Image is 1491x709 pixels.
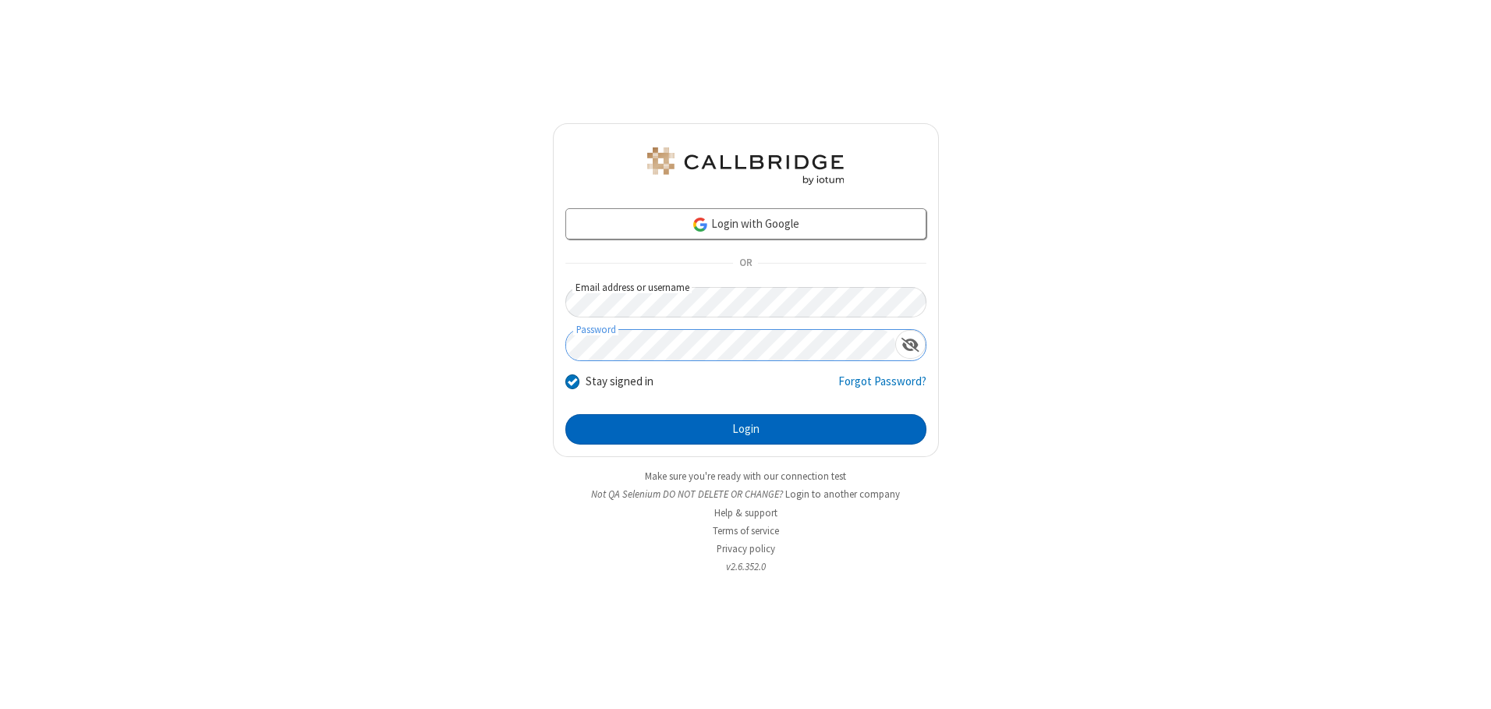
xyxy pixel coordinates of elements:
label: Stay signed in [586,373,653,391]
input: Password [566,330,895,360]
img: QA Selenium DO NOT DELETE OR CHANGE [644,147,847,185]
a: Login with Google [565,208,926,239]
li: Not QA Selenium DO NOT DELETE OR CHANGE? [553,487,939,502]
input: Email address or username [565,287,926,317]
a: Make sure you're ready with our connection test [645,470,846,483]
li: v2.6.352.0 [553,559,939,574]
button: Login [565,414,926,445]
a: Privacy policy [717,542,775,555]
a: Terms of service [713,524,779,537]
a: Help & support [714,506,777,519]
div: Show password [895,330,926,359]
span: OR [733,253,758,275]
img: google-icon.png [692,216,709,233]
a: Forgot Password? [838,373,926,402]
button: Login to another company [785,487,900,502]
